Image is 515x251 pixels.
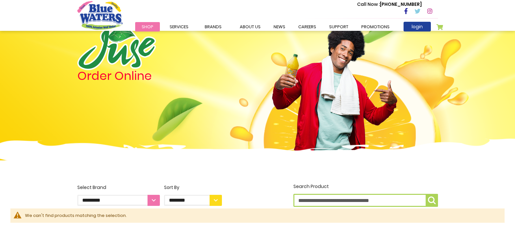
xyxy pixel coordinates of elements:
h4: Order Online [77,70,222,82]
a: login [404,22,431,31]
a: support [323,22,355,31]
span: Brands [205,24,222,30]
p: [PHONE_NUMBER] [357,1,422,8]
span: Call Now : [357,1,380,7]
select: Sort By [164,195,222,206]
img: logo [77,26,156,70]
div: Sort By [164,184,222,191]
img: man.png [271,14,398,153]
a: Promotions [355,22,396,31]
button: Search Product [426,194,438,207]
a: careers [292,22,323,31]
a: News [267,22,292,31]
img: search-icon.png [428,196,436,204]
span: Shop [142,24,153,30]
div: We can't find products matching the selection. [25,212,498,219]
span: Services [170,24,188,30]
label: Search Product [293,183,438,207]
input: Search Product [293,194,438,207]
a: store logo [77,1,123,30]
a: about us [233,22,267,31]
select: Select Brand [77,195,160,206]
label: Select Brand [77,184,160,206]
